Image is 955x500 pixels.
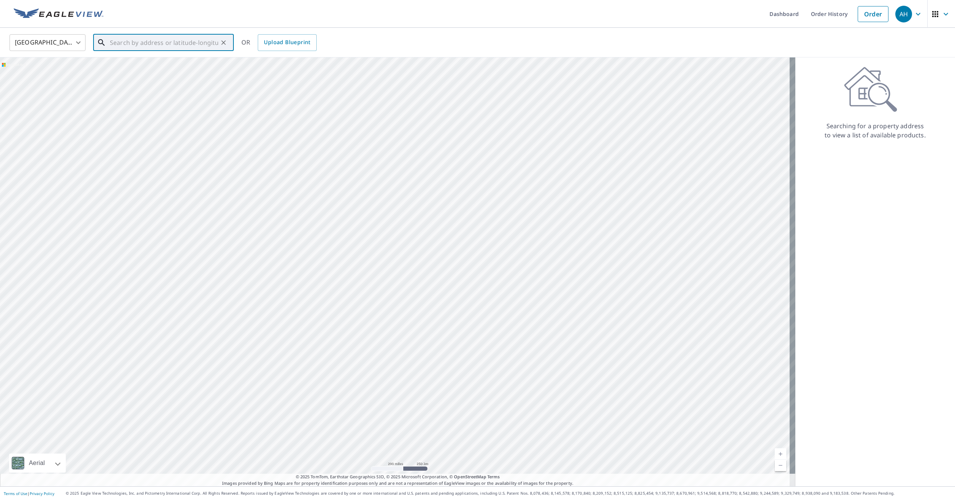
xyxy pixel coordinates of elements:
[110,32,218,53] input: Search by address or latitude-longitude
[858,6,888,22] a: Order
[14,8,103,20] img: EV Logo
[4,491,54,496] p: |
[296,474,500,480] span: © 2025 TomTom, Earthstar Geographics SIO, © 2025 Microsoft Corporation, ©
[241,34,317,51] div: OR
[4,491,27,496] a: Terms of Use
[30,491,54,496] a: Privacy Policy
[824,121,926,140] p: Searching for a property address to view a list of available products.
[487,474,500,479] a: Terms
[775,448,786,460] a: Current Level 5, Zoom In
[10,32,86,53] div: [GEOGRAPHIC_DATA]
[27,454,47,473] div: Aerial
[895,6,912,22] div: AH
[218,37,229,48] button: Clear
[454,474,486,479] a: OpenStreetMap
[9,454,66,473] div: Aerial
[775,460,786,471] a: Current Level 5, Zoom Out
[258,34,316,51] a: Upload Blueprint
[264,38,310,47] span: Upload Blueprint
[66,490,951,496] p: © 2025 Eagle View Technologies, Inc. and Pictometry International Corp. All Rights Reserved. Repo...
